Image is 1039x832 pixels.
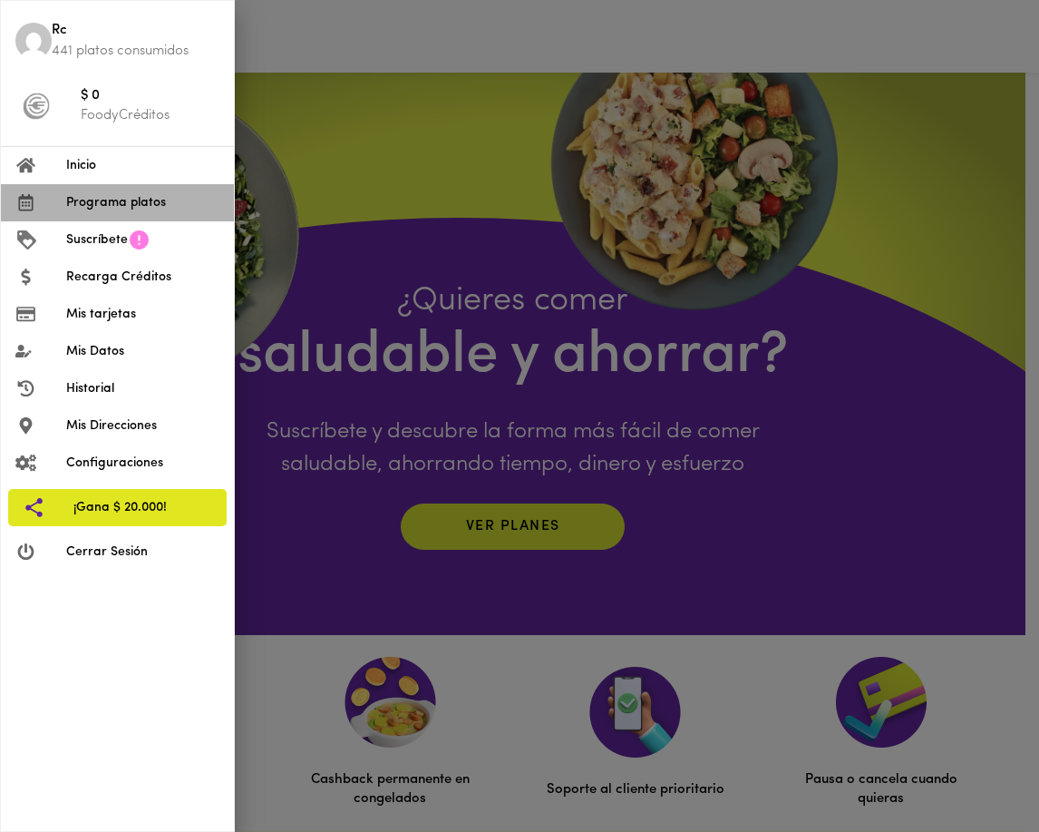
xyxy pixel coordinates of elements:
[66,156,219,175] span: Inicio
[66,193,219,212] span: Programa platos
[66,342,219,361] span: Mis Datos
[23,93,50,120] img: foody-creditos-black.png
[81,106,219,125] p: FoodyCréditos
[66,543,219,562] span: Cerrar Sesión
[934,727,1021,814] iframe: Messagebird Livechat Widget
[81,86,219,107] span: $ 0
[52,42,219,61] p: 441 platos consumidos
[66,230,128,250] span: Suscríbete
[66,416,219,436] span: Mis Direcciones
[73,498,212,517] span: ¡Gana $ 20.000!
[52,21,219,42] span: Rc
[66,305,219,324] span: Mis tarjetas
[66,379,219,398] span: Historial
[66,268,219,287] span: Recarga Créditos
[66,454,219,473] span: Configuraciones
